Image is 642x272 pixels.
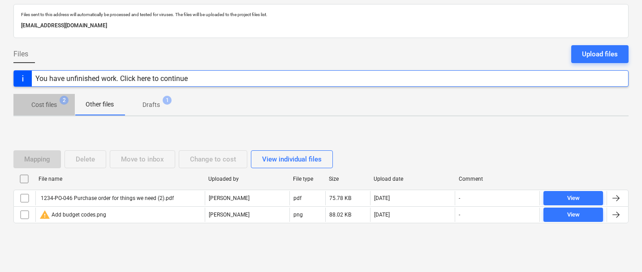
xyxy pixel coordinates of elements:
div: Comment [459,176,536,182]
div: You have unfinished work. Click here to continue [35,74,188,83]
p: Cost files [31,100,57,110]
div: View individual files [262,153,322,165]
div: 75.78 KB [329,195,351,201]
div: - [459,212,460,218]
button: View [543,191,603,205]
button: Upload files [571,45,629,63]
iframe: Chat Widget [597,229,642,272]
div: Add budget codes.png [39,209,106,220]
span: Files [13,49,28,59]
div: View [567,210,580,220]
div: File name [39,176,201,182]
div: png [293,212,303,218]
div: Uploaded by [208,176,286,182]
div: File type [293,176,322,182]
button: View [543,208,603,222]
p: [PERSON_NAME] [209,211,250,219]
div: - [459,195,460,201]
div: Upload date [374,176,451,182]
span: 1 [163,96,172,105]
span: 2 [60,96,69,105]
div: 1234-PO-046 Purchase order for things we need (2).pdf [39,195,174,201]
p: Files sent to this address will automatically be processed and tested for viruses. The files will... [21,12,621,17]
div: [DATE] [374,212,390,218]
p: [PERSON_NAME] [209,195,250,202]
div: Size [329,176,366,182]
div: View [567,193,580,204]
div: pdf [293,195,302,201]
div: Upload files [582,48,618,60]
div: [DATE] [374,195,390,201]
button: View individual files [251,150,333,168]
div: 88.02 KB [329,212,351,218]
p: Drafts [142,100,160,110]
p: Other files [86,100,114,109]
span: warning [39,209,50,220]
p: [EMAIL_ADDRESS][DOMAIN_NAME] [21,21,621,30]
